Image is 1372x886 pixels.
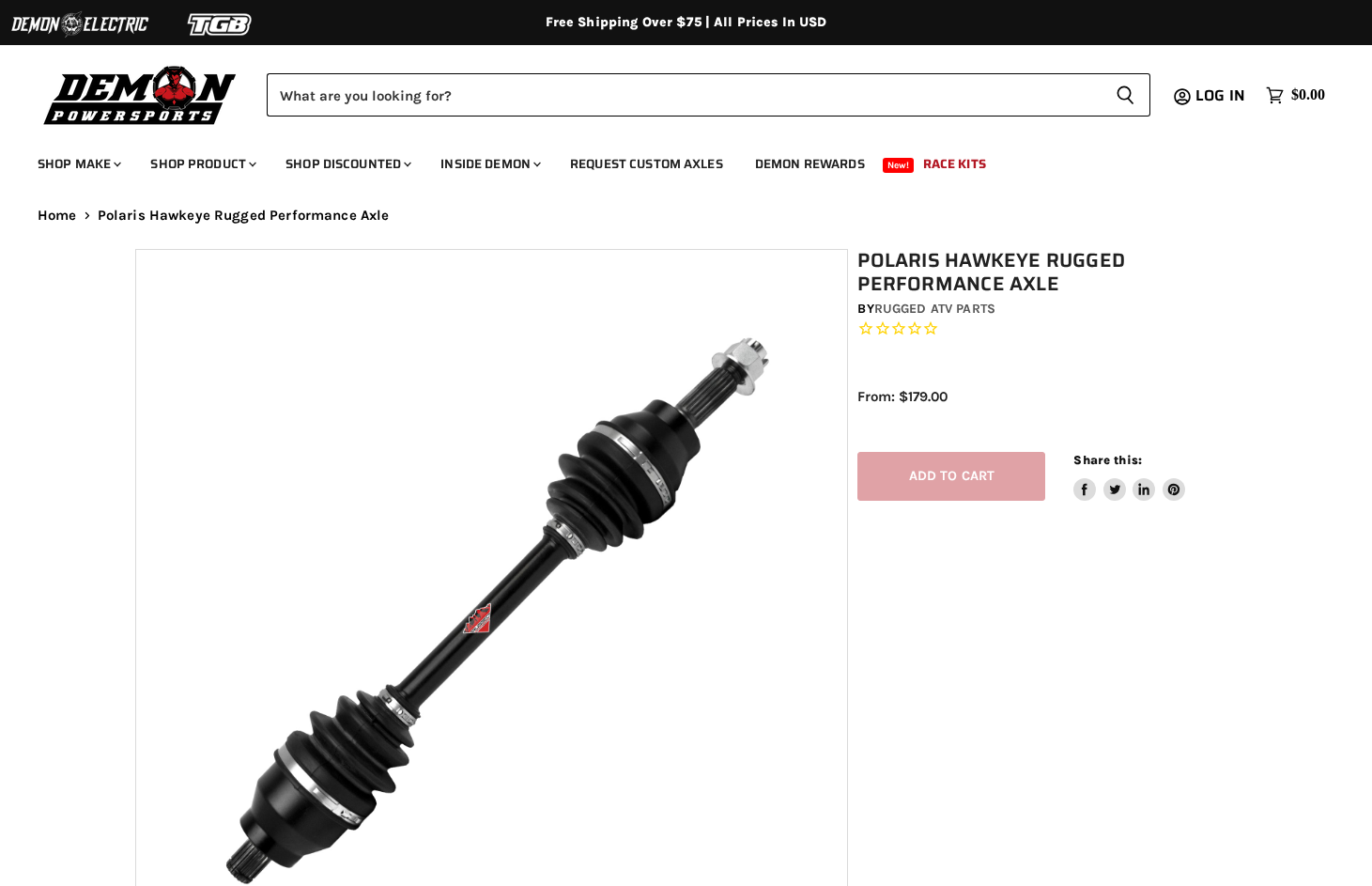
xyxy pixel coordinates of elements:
a: Inside Demon [426,145,552,183]
span: Polaris Hawkeye Rugged Performance Axle [98,208,390,224]
a: Demon Rewards [741,145,879,183]
button: Search [1101,73,1150,117]
img: Demon Electric Logo 2 [9,7,150,42]
a: Home [38,208,77,224]
input: Search [267,73,1101,117]
a: Shop Discounted [271,145,423,183]
img: TGB Logo 2 [150,7,291,42]
span: New! [883,158,915,173]
img: Demon Powersports [38,61,243,128]
span: From: $179.00 [857,388,948,405]
aside: Share this: [1073,452,1185,502]
ul: Main menu [23,137,1320,183]
a: Request Custom Axles [556,145,737,183]
div: by [857,299,1246,319]
span: Rated 0.0 out of 5 stars 0 reviews [857,319,1246,339]
span: Log in [1195,84,1245,107]
a: Log in [1187,87,1256,104]
a: $0.00 [1256,82,1334,109]
a: Rugged ATV Parts [874,301,995,317]
a: Shop Product [136,145,268,183]
a: Shop Make [23,145,132,183]
span: $0.00 [1291,86,1325,104]
span: Share this: [1073,453,1141,467]
h1: Polaris Hawkeye Rugged Performance Axle [857,249,1246,296]
a: Race Kits [909,145,1000,183]
form: Product [267,73,1150,117]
